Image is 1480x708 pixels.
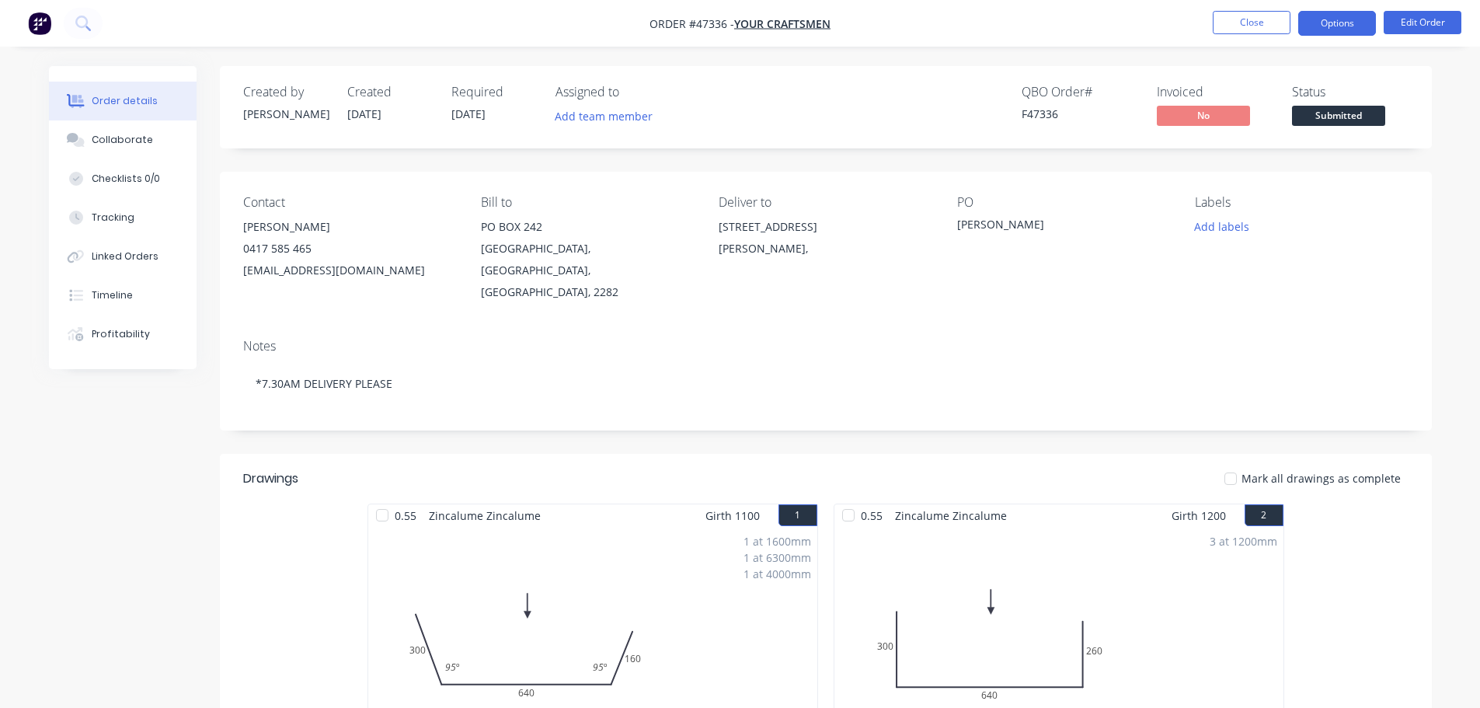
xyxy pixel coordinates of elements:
span: Girth 1200 [1172,504,1226,527]
button: Add team member [546,106,660,127]
div: [PERSON_NAME] [243,106,329,122]
div: [PERSON_NAME] [243,216,456,238]
div: Tracking [92,211,134,225]
img: Factory [28,12,51,35]
div: F47336 [1022,106,1138,122]
div: PO BOX 242 [481,216,694,238]
div: 1 at 1600mm [743,533,811,549]
button: Collaborate [49,120,197,159]
div: Timeline [92,288,133,302]
div: Created by [243,85,329,99]
span: Mark all drawings as complete [1241,470,1401,487]
button: Checklists 0/0 [49,159,197,198]
div: [STREET_ADDRESS][PERSON_NAME], [719,216,932,266]
div: Order details [92,94,158,108]
div: Linked Orders [92,249,158,263]
button: Linked Orders [49,237,197,276]
div: Required [451,85,537,99]
span: Zincalume Zincalume [889,504,1013,527]
div: 3 at 1200mm [1210,533,1277,549]
button: Tracking [49,198,197,237]
span: 0.55 [855,504,889,527]
div: *7.30AM DELIVERY PLEASE [243,360,1409,407]
button: Profitability [49,315,197,354]
div: 0417 585 465 [243,238,456,260]
div: Contact [243,195,456,210]
span: Order #47336 - [649,16,734,31]
div: Labels [1195,195,1408,210]
div: Status [1292,85,1409,99]
span: [DATE] [451,106,486,121]
div: PO BOX 242[GEOGRAPHIC_DATA], [GEOGRAPHIC_DATA], [GEOGRAPHIC_DATA], 2282 [481,216,694,303]
div: Collaborate [92,133,153,147]
span: Zincalume Zincalume [423,504,547,527]
div: 1 at 6300mm [743,549,811,566]
div: [PERSON_NAME], [719,238,932,260]
div: [PERSON_NAME]0417 585 465[EMAIL_ADDRESS][DOMAIN_NAME] [243,216,456,281]
button: Timeline [49,276,197,315]
div: Created [347,85,433,99]
button: 1 [778,504,817,526]
button: Edit Order [1384,11,1461,34]
button: Submitted [1292,106,1385,129]
div: [PERSON_NAME] [957,216,1151,238]
button: Add labels [1186,216,1258,237]
div: Notes [243,339,1409,354]
button: Options [1298,11,1376,36]
div: Assigned to [555,85,711,99]
span: 0.55 [388,504,423,527]
button: Add team member [555,106,661,127]
span: Submitted [1292,106,1385,125]
div: Checklists 0/0 [92,172,160,186]
span: Girth 1100 [705,504,760,527]
div: Bill to [481,195,694,210]
a: YOUR CRAFTSMEN [734,16,831,31]
span: [DATE] [347,106,381,121]
div: 1 at 4000mm [743,566,811,582]
div: PO [957,195,1170,210]
div: QBO Order # [1022,85,1138,99]
div: [STREET_ADDRESS] [719,216,932,238]
button: 2 [1245,504,1283,526]
div: Invoiced [1157,85,1273,99]
div: [EMAIL_ADDRESS][DOMAIN_NAME] [243,260,456,281]
div: Drawings [243,469,298,488]
button: Order details [49,82,197,120]
span: No [1157,106,1250,125]
div: [GEOGRAPHIC_DATA], [GEOGRAPHIC_DATA], [GEOGRAPHIC_DATA], 2282 [481,238,694,303]
div: Profitability [92,327,150,341]
button: Close [1213,11,1290,34]
div: Deliver to [719,195,932,210]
